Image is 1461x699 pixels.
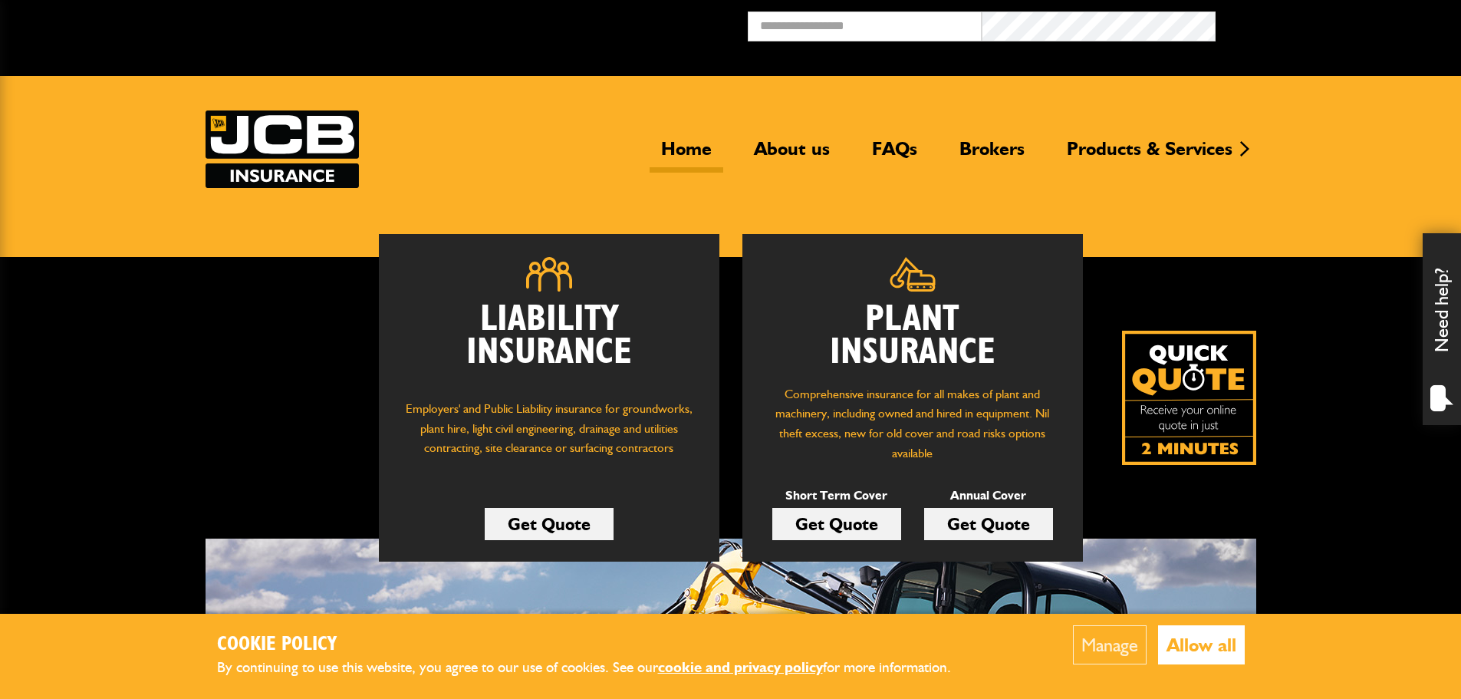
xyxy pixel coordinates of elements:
a: Get your insurance quote isn just 2-minutes [1122,331,1256,465]
a: Get Quote [772,508,901,540]
p: Employers' and Public Liability insurance for groundworks, plant hire, light civil engineering, d... [402,399,696,473]
button: Broker Login [1216,12,1449,35]
p: Short Term Cover [772,486,901,506]
a: About us [742,137,841,173]
a: FAQs [860,137,929,173]
img: Quick Quote [1122,331,1256,465]
h2: Cookie Policy [217,633,976,657]
img: JCB Insurance Services logo [206,110,359,188]
a: Brokers [948,137,1036,173]
a: Get Quote [924,508,1053,540]
a: Home [650,137,723,173]
a: Products & Services [1055,137,1244,173]
p: Annual Cover [924,486,1053,506]
a: cookie and privacy policy [658,658,823,676]
a: Get Quote [485,508,614,540]
p: Comprehensive insurance for all makes of plant and machinery, including owned and hired in equipm... [765,384,1060,463]
a: JCB Insurance Services [206,110,359,188]
p: By continuing to use this website, you agree to our use of cookies. See our for more information. [217,656,976,680]
button: Manage [1073,625,1147,664]
h2: Plant Insurance [765,303,1060,369]
h2: Liability Insurance [402,303,696,384]
button: Allow all [1158,625,1245,664]
div: Need help? [1423,233,1461,425]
